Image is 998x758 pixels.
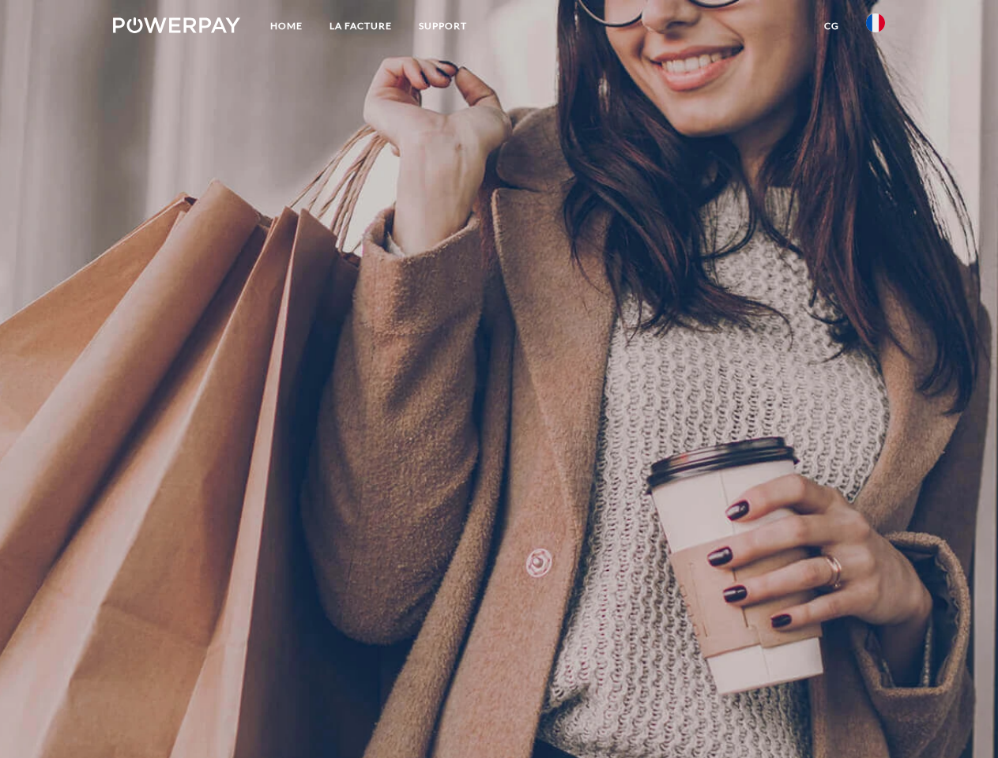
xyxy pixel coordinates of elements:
[811,12,853,40] a: CG
[866,13,885,32] img: fr
[405,12,480,40] a: Support
[316,12,405,40] a: LA FACTURE
[257,12,316,40] a: Home
[113,17,240,33] img: logo-powerpay-white.svg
